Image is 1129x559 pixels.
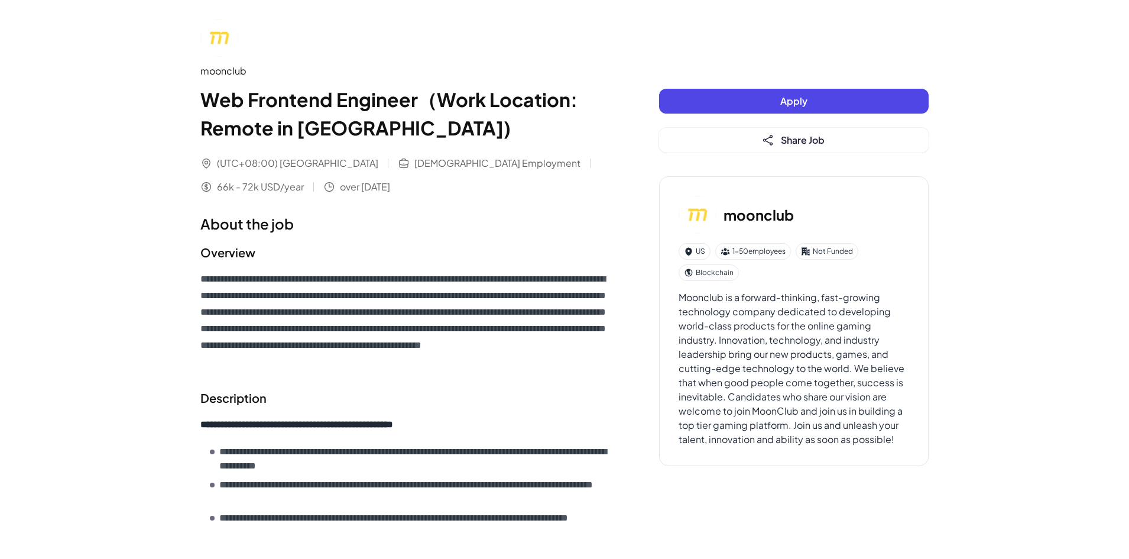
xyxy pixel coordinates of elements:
div: 1-50 employees [715,243,791,260]
span: (UTC+08:00) [GEOGRAPHIC_DATA] [217,156,378,170]
div: Not Funded [796,243,858,260]
h1: About the job [200,213,612,234]
h3: moonclub [724,204,794,225]
div: US [679,243,711,260]
div: Moonclub is a forward-thinking, fast-growing technology company dedicated to developing world-cla... [679,290,909,447]
span: Apply [780,95,807,107]
button: Apply [659,89,929,114]
span: over [DATE] [340,180,390,194]
span: 66k - 72k USD/year [217,180,304,194]
div: moonclub [200,64,612,78]
span: Share Job [781,134,825,146]
img: mo [200,19,238,57]
button: Share Job [659,128,929,153]
h1: Web Frontend Engineer（Work Location: Remote in [GEOGRAPHIC_DATA]) [200,85,612,142]
h2: Description [200,389,612,407]
div: Blockchain [679,264,739,281]
h2: Overview [200,244,612,261]
span: [DEMOGRAPHIC_DATA] Employment [414,156,580,170]
img: mo [679,196,716,234]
